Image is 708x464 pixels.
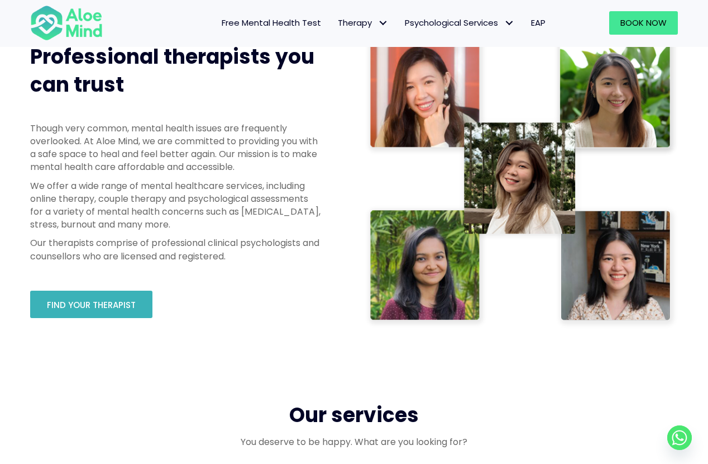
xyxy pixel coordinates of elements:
[375,15,391,31] span: Therapy: submenu
[667,425,692,450] a: Whatsapp
[30,179,320,231] p: We offer a wide range of mental healthcare services, including online therapy, couple therapy and...
[289,401,419,429] span: Our services
[30,42,314,99] span: Professional therapists you can trust
[30,4,103,41] img: Aloe mind Logo
[47,299,136,311] span: Find your therapist
[365,32,678,329] img: Therapist collage
[117,11,554,35] nav: Menu
[30,291,152,318] a: Find your therapist
[405,17,514,29] span: Psychological Services
[338,17,388,29] span: Therapy
[222,17,321,29] span: Free Mental Health Test
[30,122,320,174] p: Though very common, mental health issues are frequently overlooked. At Aloe Mind, we are committe...
[523,11,554,35] a: EAP
[531,17,546,29] span: EAP
[213,11,329,35] a: Free Mental Health Test
[329,11,396,35] a: TherapyTherapy: submenu
[609,11,678,35] a: Book Now
[501,15,517,31] span: Psychological Services: submenu
[396,11,523,35] a: Psychological ServicesPsychological Services: submenu
[30,435,678,448] p: You deserve to be happy. What are you looking for?
[30,236,320,262] p: Our therapists comprise of professional clinical psychologists and counsellors who are licensed a...
[620,17,667,29] span: Book Now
